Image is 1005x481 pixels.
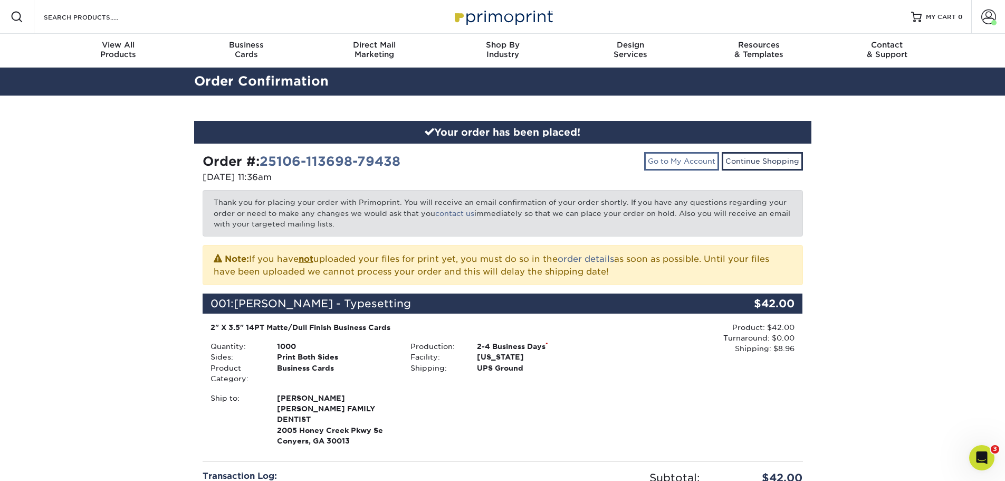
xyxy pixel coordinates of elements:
div: Product: $42.00 Turnaround: $0.00 Shipping: $8.96 [602,322,795,354]
div: Product Category: [203,363,269,384]
div: Sides: [203,352,269,362]
a: Go to My Account [644,152,719,170]
a: Resources& Templates [695,34,823,68]
div: 001: [203,294,703,314]
span: [PERSON_NAME] - Typesetting [234,297,411,310]
span: 3 [991,445,999,454]
div: Products [54,40,183,59]
div: UPS Ground [469,363,602,373]
span: [PERSON_NAME] [277,393,395,403]
a: Continue Shopping [722,152,803,170]
a: 25106-113698-79438 [260,154,400,169]
a: BusinessCards [182,34,310,68]
div: $42.00 [703,294,803,314]
span: Design [567,40,695,50]
div: Quantity: [203,341,269,352]
span: Business [182,40,310,50]
span: 2005 Honey Creek Pkwy Se [277,425,395,436]
div: Ship to: [203,393,269,447]
div: Industry [438,40,567,59]
span: Direct Mail [310,40,438,50]
strong: Order #: [203,154,400,169]
a: View AllProducts [54,34,183,68]
a: contact us [435,209,474,218]
div: Print Both Sides [269,352,403,362]
span: View All [54,40,183,50]
div: 1000 [269,341,403,352]
div: & Templates [695,40,823,59]
a: Contact& Support [823,34,951,68]
div: Services [567,40,695,59]
span: 0 [958,13,963,21]
a: Shop ByIndustry [438,34,567,68]
span: Contact [823,40,951,50]
span: Shop By [438,40,567,50]
a: DesignServices [567,34,695,68]
div: Shipping: [403,363,469,373]
div: Marketing [310,40,438,59]
span: Resources [695,40,823,50]
strong: Conyers, GA 30013 [277,393,395,446]
iframe: Intercom live chat [969,445,994,470]
input: SEARCH PRODUCTS..... [43,11,146,23]
div: Production: [403,341,469,352]
span: [PERSON_NAME] FAMILY DENTIST [277,403,395,425]
div: [US_STATE] [469,352,602,362]
div: Business Cards [269,363,403,384]
h2: Order Confirmation [186,72,819,91]
p: [DATE] 11:36am [203,171,495,184]
a: order details [558,254,614,264]
div: 2" X 3.5" 14PT Matte/Dull Finish Business Cards [210,322,595,333]
strong: Note: [225,254,249,264]
div: Your order has been placed! [194,121,811,144]
p: If you have uploaded your files for print yet, you must do so in the as soon as possible. Until y... [214,252,792,278]
p: Thank you for placing your order with Primoprint. You will receive an email confirmation of your ... [203,190,803,236]
a: Direct MailMarketing [310,34,438,68]
div: Cards [182,40,310,59]
b: not [299,254,313,264]
div: & Support [823,40,951,59]
div: Facility: [403,352,469,362]
span: MY CART [926,13,956,22]
img: Primoprint [450,5,556,28]
div: 2-4 Business Days [469,341,602,352]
